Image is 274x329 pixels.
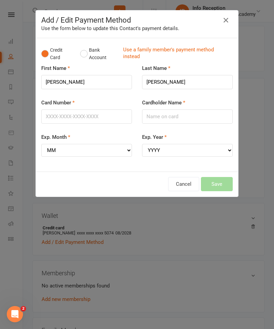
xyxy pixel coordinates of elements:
[21,306,26,311] span: 2
[142,109,233,124] input: Name on card
[41,24,233,32] div: Use the form below to update this Contact's payment details.
[221,15,231,26] button: Close
[41,44,73,64] button: Credit Card
[142,133,167,141] label: Exp. Year
[41,99,75,107] label: Card Number
[168,177,199,191] button: Cancel
[142,64,170,72] label: Last Name
[41,64,70,72] label: First Name
[7,306,23,322] iframe: Intercom live chat
[41,16,233,24] h4: Add / Edit Payment Method
[41,109,132,124] input: XXXX-XXXX-XXXX-XXXX
[123,46,229,61] a: Use a family member's payment method instead
[142,99,185,107] label: Cardholder Name
[41,133,70,141] label: Exp. Month
[80,44,118,64] button: Bank Account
